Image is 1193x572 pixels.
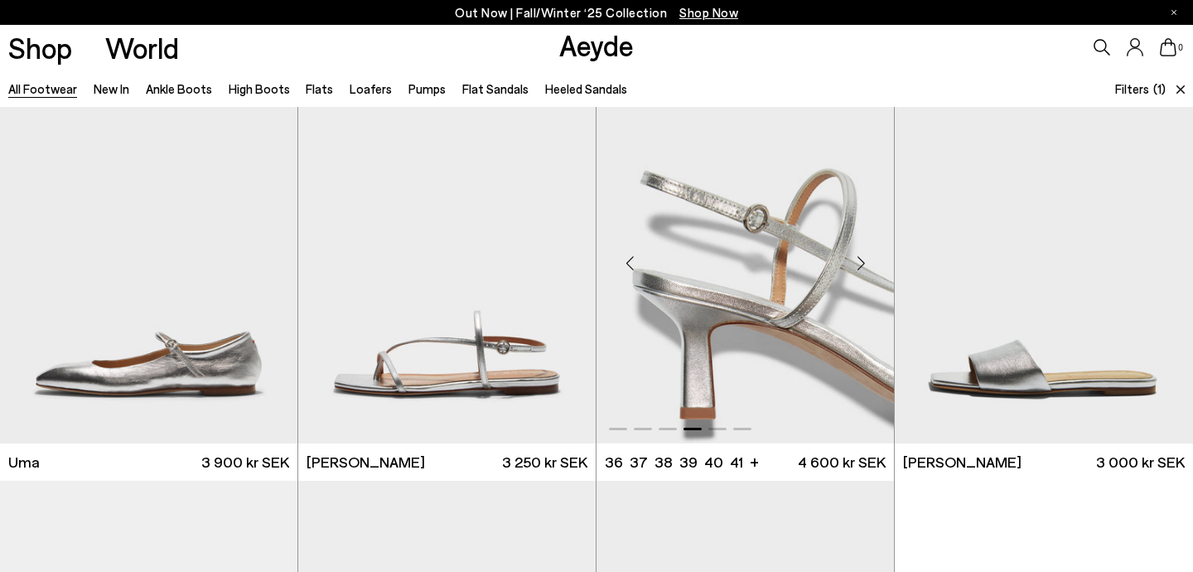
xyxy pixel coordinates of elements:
a: High Boots [229,81,290,96]
a: Shop [8,33,72,62]
span: 4 600 kr SEK [798,452,886,473]
a: Aeyde [559,27,634,62]
a: Flat Sandals [462,81,529,96]
a: [PERSON_NAME] 3 000 kr SEK [895,444,1193,481]
a: Pumps [408,81,446,96]
a: [PERSON_NAME] 3 250 kr SEK [298,444,596,481]
span: Navigate to /collections/new-in [679,5,738,20]
p: Out Now | Fall/Winter ‘25 Collection [455,2,738,23]
a: 0 [1160,38,1176,56]
li: 41 [730,452,743,473]
a: Flats [306,81,333,96]
div: Previous slide [605,238,654,288]
span: 3 250 kr SEK [502,452,587,473]
a: Ankle Boots [146,81,212,96]
span: 3 900 kr SEK [201,452,289,473]
li: 40 [704,452,723,473]
a: Heeled Sandals [545,81,627,96]
a: Next slide Previous slide [596,70,894,444]
li: 37 [630,452,648,473]
a: World [105,33,179,62]
li: 36 [605,452,623,473]
a: All Footwear [8,81,77,96]
span: 0 [1176,43,1185,52]
li: 38 [654,452,673,473]
span: Uma [8,452,40,473]
span: (1) [1153,80,1166,99]
span: 3 000 kr SEK [1096,452,1185,473]
img: Elise Leather Toe-Post Sandals [596,70,894,444]
div: 4 / 6 [596,70,894,444]
li: + [750,450,759,473]
li: 39 [679,452,698,473]
img: Anna Leather Sandals [895,70,1193,444]
ul: variant [605,452,738,473]
span: Filters [1115,81,1149,96]
span: [PERSON_NAME] [307,452,425,473]
span: [PERSON_NAME] [903,452,1022,473]
a: 36 37 38 39 40 41 + 4 600 kr SEK [596,444,894,481]
div: Next slide [836,238,886,288]
a: New In [94,81,129,96]
img: Ella Leather Toe-Post Sandals [298,70,596,444]
a: Loafers [350,81,392,96]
